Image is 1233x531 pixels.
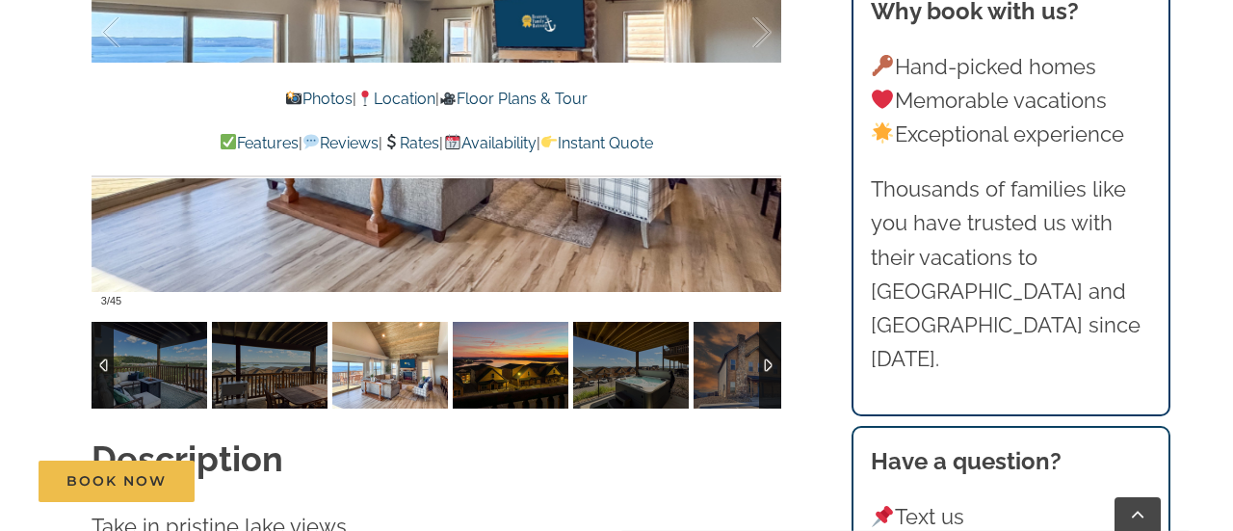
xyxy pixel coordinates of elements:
[332,322,448,409] img: Dreamweaver-Cabin-at-Table-Rock-Lake-1004-Edit-scaled.jpg-nggid042883-ngg0dyn-120x90-00f0w010c011...
[303,134,319,149] img: 💬
[302,134,379,152] a: Reviews
[356,90,435,108] a: Location
[871,447,1062,475] strong: Have a question?
[212,322,328,409] img: Dreamweaver-Cabin-Table-Rock-Lake-2009-scaled.jpg-nggid043196-ngg0dyn-120x90-00f0w010c011r110f110...
[872,506,893,527] img: 📌
[92,87,781,112] p: | |
[92,438,283,479] strong: Description
[872,55,893,76] img: 🔑
[220,134,299,152] a: Features
[443,134,536,152] a: Availability
[871,173,1152,376] p: Thousands of families like you have trusted us with their vacations to [GEOGRAPHIC_DATA] and [GEO...
[540,134,653,152] a: Instant Quote
[453,322,568,409] img: Dreamweaver-cabin-sunset-Table-Rock-Lake-scaled.jpg-nggid042901-ngg0dyn-120x90-00f0w010c011r110f1...
[382,134,439,152] a: Rates
[92,131,781,156] p: | | | |
[439,90,588,108] a: Floor Plans & Tour
[286,91,302,106] img: 📸
[872,89,893,110] img: ❤️
[66,473,167,490] span: Book Now
[694,322,809,409] img: Dreamweaver-Cabin-at-Table-Rock-Lake-1052-Edit-scaled.jpg-nggid042884-ngg0dyn-120x90-00f0w010c011...
[39,461,195,502] a: Book Now
[541,134,557,149] img: 👉
[357,91,373,106] img: 📍
[440,91,456,106] img: 🎥
[383,134,399,149] img: 💲
[445,134,460,149] img: 📆
[284,90,352,108] a: Photos
[573,322,689,409] img: Dreamweaver-Cabin-Table-Rock-Lake-2020-scaled.jpg-nggid043203-ngg0dyn-120x90-00f0w010c011r110f110...
[871,50,1152,152] p: Hand-picked homes Memorable vacations Exceptional experience
[872,122,893,144] img: 🌟
[221,134,236,149] img: ✅
[92,322,207,409] img: Dreamweaver-Cabin-Table-Rock-Lake-2002-scaled.jpg-nggid043191-ngg0dyn-120x90-00f0w010c011r110f110...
